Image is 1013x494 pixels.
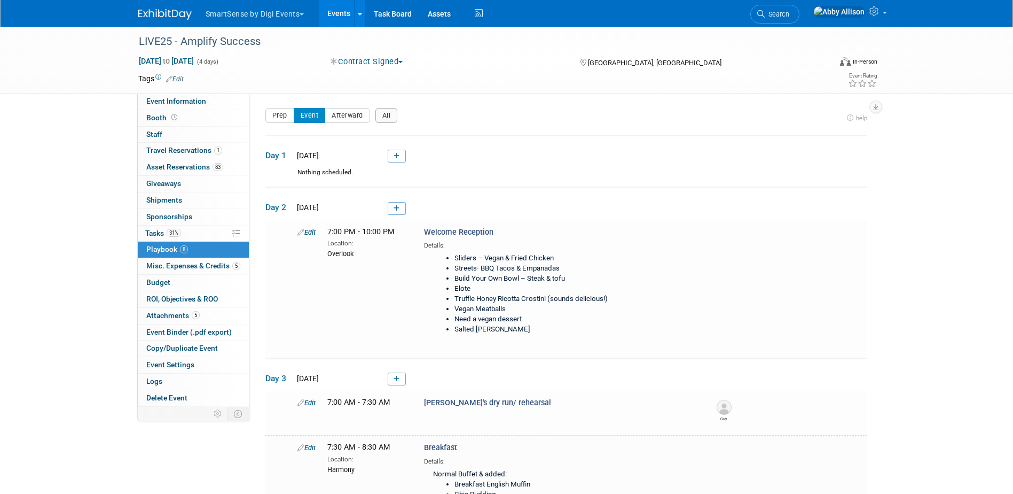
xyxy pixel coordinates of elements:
div: Location: [327,453,408,464]
span: Breakfast [424,443,457,452]
span: Day 2 [265,202,292,213]
a: Edit [297,444,316,452]
span: Logs [146,377,162,385]
button: Event [294,108,326,123]
span: [GEOGRAPHIC_DATA], [GEOGRAPHIC_DATA] [588,59,721,67]
li: Truffle Honey Ricotta Crostini (sounds delicious!) [454,294,693,304]
span: [DATE] [294,151,319,160]
a: Budget [138,275,249,291]
span: Booth [146,113,179,122]
span: 8 [180,245,188,253]
a: Attachments5 [138,308,249,324]
a: Edit [297,228,316,236]
span: 7:00 AM - 7:30 AM [327,398,390,407]
div: Overlook [327,248,408,259]
span: [DATE] [294,203,319,212]
span: Giveaways [146,179,181,188]
span: 7:00 PM - 10:00 PM [327,227,395,236]
a: Giveaways [138,176,249,192]
a: Search [750,5,799,24]
img: Guy Yehiav [717,400,732,415]
a: Playbook8 [138,242,249,258]
span: Playbook [146,245,188,253]
div: Details: [424,238,698,250]
span: 5 [232,262,240,270]
span: Event Settings [146,360,194,369]
li: Vegan Meatballs [454,304,693,314]
div: Nothing scheduled. [265,168,867,187]
span: Welcome Reception [424,228,493,237]
span: Day 1 [265,150,292,161]
a: Asset Reservations83 [138,159,249,175]
li: Build Your Own Bowl – Steak & tofu [454,274,693,284]
span: Day 3 [265,373,292,384]
li: Breakfast English Muffin [454,480,693,490]
div: Location: [327,237,408,248]
div: LIVE25 - Amplify Success [135,32,815,51]
span: help [856,114,867,122]
a: Tasks31% [138,226,249,242]
a: Misc. Expenses & Credits5 [138,258,249,274]
span: Delete Event [146,393,187,402]
span: to [161,57,171,65]
img: Abby Allison [813,6,865,18]
a: Shipments [138,192,249,209]
div: Event Rating [848,73,877,79]
div: Harmony [327,464,408,475]
a: Delete Event [138,390,249,406]
span: Travel Reservations [146,146,222,155]
button: Prep [265,108,294,123]
li: Elote [454,284,693,294]
span: Event Information [146,97,206,105]
a: Copy/Duplicate Event [138,341,249,357]
a: Booth [138,110,249,126]
a: Event Settings [138,357,249,373]
a: Event Information [138,94,249,110]
li: Salted [PERSON_NAME] [454,325,693,335]
li: Need a vegan dessert [454,314,693,325]
span: Shipments [146,196,182,204]
div: Event Format [768,56,878,72]
img: ExhibitDay [138,9,192,20]
a: Event Binder (.pdf export) [138,325,249,341]
span: Copy/Duplicate Event [146,344,218,352]
td: Personalize Event Tab Strip [209,407,227,421]
span: Event Binder (.pdf export) [146,328,232,336]
td: Toggle Event Tabs [227,407,249,421]
span: Tasks [145,229,181,237]
span: Search [765,10,789,18]
span: Staff [146,130,162,138]
span: (4 days) [196,58,218,65]
a: Travel Reservations1 [138,143,249,159]
a: Edit [166,75,184,83]
a: Sponsorships [138,209,249,225]
td: Tags [138,73,184,84]
button: Afterward [325,108,370,123]
li: Streets- BBQ Tacos & Empanadas [454,264,693,274]
span: Asset Reservations [146,163,223,171]
button: All [375,108,398,123]
button: Contract Signed [327,56,407,67]
span: Sponsorships [146,212,192,221]
div: Details: [424,454,698,466]
span: Budget [146,278,170,287]
div: In-Person [852,58,877,66]
a: Logs [138,374,249,390]
a: Edit [297,399,316,407]
span: Booth not reserved yet [169,113,179,121]
span: 5 [192,311,200,319]
span: 83 [213,163,223,171]
a: Staff [138,127,249,143]
span: 7:30 AM - 8:30 AM [327,443,390,452]
span: 1 [214,146,222,155]
img: Format-Inperson.png [840,57,851,66]
span: [DATE] [294,374,319,383]
span: ROI, Objectives & ROO [146,295,218,303]
div: Guy Yehiav [717,415,730,422]
span: [PERSON_NAME]'s dry run/ rehearsal [424,398,551,407]
span: Attachments [146,311,200,320]
a: ROI, Objectives & ROO [138,291,249,307]
span: Misc. Expenses & Credits [146,261,240,270]
span: [DATE] [DATE] [138,56,194,66]
li: Sliders – Vegan & Fried Chicken [454,253,693,264]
